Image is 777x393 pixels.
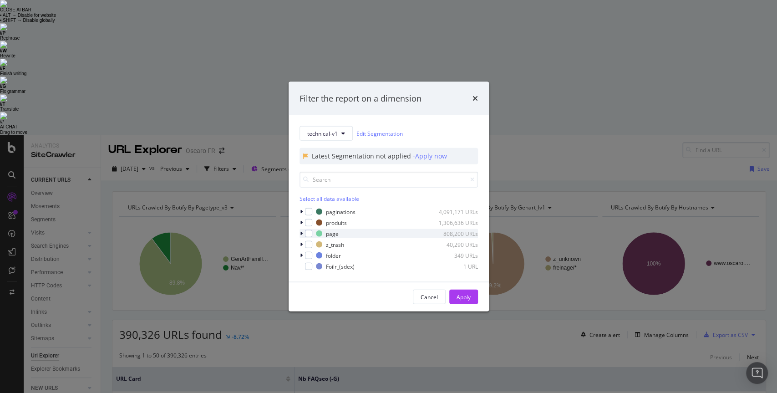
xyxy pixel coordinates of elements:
[433,240,478,248] div: 40,290 URLs
[433,219,478,226] div: 1,306,636 URLs
[326,262,355,270] div: Foilr_(sdex)
[326,219,347,226] div: produits
[413,290,446,304] button: Cancel
[433,262,478,270] div: 1 URL
[421,293,438,301] div: Cancel
[433,251,478,259] div: 349 URLs
[449,290,478,304] button: Apply
[326,208,355,215] div: paginations
[433,208,478,215] div: 4,091,171 URLs
[326,251,341,259] div: folder
[326,240,344,248] div: z_trash
[300,195,478,203] div: Select all data available
[326,230,339,237] div: page
[289,82,489,311] div: modal
[457,293,471,301] div: Apply
[312,152,413,161] div: Latest Segmentation not applied
[433,230,478,237] div: 808,200 URLs
[746,362,768,384] div: Open Intercom Messenger
[300,172,478,188] input: Search
[413,152,447,161] div: - Apply now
